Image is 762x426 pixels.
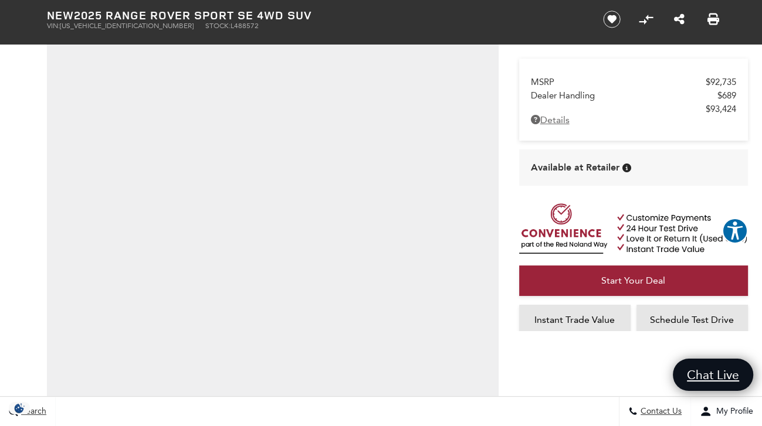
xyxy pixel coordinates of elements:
[231,22,259,30] span: L488572
[531,114,736,125] a: Details
[205,22,231,30] span: Stock:
[519,305,631,335] a: Instant Trade Value
[6,402,33,414] section: Click to Open Cookie Consent Modal
[712,407,753,417] span: My Profile
[622,163,631,172] div: Vehicle is in stock and ready for immediate delivery. Due to demand, availability is subject to c...
[531,77,736,87] a: MSRP $92,735
[722,218,748,246] aside: Accessibility Help Desk
[47,9,584,22] h1: 2025 Range Rover Sport SE 4WD SUV
[531,104,736,114] a: $93,424
[599,10,625,29] button: Save vehicle
[60,22,194,30] span: [US_VEHICLE_IDENTIFICATION_NUMBER]
[519,265,748,296] a: Start Your Deal
[637,11,655,28] button: Compare vehicle
[717,90,736,101] span: $689
[531,161,619,174] span: Available at Retailer
[47,7,74,23] strong: New
[531,77,706,87] span: MSRP
[47,22,60,30] span: VIN:
[674,12,685,26] a: Share this New 2025 Range Rover Sport SE 4WD SUV
[601,275,665,286] span: Start Your Deal
[691,397,762,426] button: Open user profile menu
[638,407,682,417] span: Contact Us
[681,367,745,383] span: Chat Live
[706,77,736,87] span: $92,735
[534,314,615,325] span: Instant Trade Value
[6,402,33,414] img: Opt-Out Icon
[706,104,736,114] span: $93,424
[650,314,734,325] span: Schedule Test Drive
[636,305,748,335] a: Schedule Test Drive
[722,218,748,244] button: Explore your accessibility options
[531,90,736,101] a: Dealer Handling $689
[673,359,753,391] a: Chat Live
[707,12,719,26] a: Print this New 2025 Range Rover Sport SE 4WD SUV
[531,90,717,101] span: Dealer Handling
